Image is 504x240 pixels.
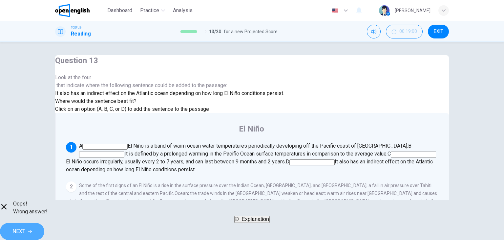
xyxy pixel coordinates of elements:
[379,5,389,16] img: Profile picture
[55,106,209,112] span: Click on an option (A, B, C, or D) to add the sentence to the passage
[173,7,193,14] span: Analysis
[388,151,391,157] span: C
[66,158,286,165] span: El Niño occurs irregularly, usually every 2 to 7 years, and can last between 9 months and 2 years.
[55,90,284,96] span: It also has an indirect effect on the Atlantic ocean depending on how long El Niño conditions per...
[286,158,289,165] span: D
[55,55,284,66] h4: Question 13
[399,29,417,34] span: 00:19:00
[124,151,388,157] span: It is defined by a prolonged warming in the Pacific Ocean surface temperatures in comparison to t...
[234,216,270,223] button: Explanation
[66,183,437,220] span: Some of the first signs of an El Niño is a rise in the surface pressure over the Indian Ocean, [G...
[367,25,381,38] div: Mute
[55,4,90,17] img: OpenEnglish logo
[105,5,135,16] button: Dashboard
[66,181,76,192] div: 2
[408,143,411,149] span: B
[66,142,76,153] div: 1
[386,25,423,38] div: Hide
[137,5,168,16] button: Practice
[224,28,278,36] span: for a new Projected Score
[241,216,269,222] span: Explanation
[12,227,25,236] span: NEXT
[79,143,82,149] span: A
[434,29,443,34] span: EXIT
[55,74,284,89] span: Look at the four that indicate where the following sentence could be added to the passage:
[71,30,91,38] h1: Reading
[428,25,449,38] button: EXIT
[71,25,81,30] span: TOEFL®
[386,25,423,38] button: 00:19:00
[395,7,430,14] div: [PERSON_NAME]
[331,8,339,13] img: en
[13,200,48,208] span: Oops!
[107,7,132,14] span: Dashboard
[55,98,138,104] span: Where would the sentence best fit?
[128,143,408,149] span: El Niño is a band of warm ocean water temperatures periodically developing off the Pacific coast ...
[209,28,221,36] span: 13 / 20
[13,208,48,216] span: Wrong answer!
[55,4,105,17] a: OpenEnglish logo
[140,7,159,14] span: Practice
[239,124,264,134] h4: El Niño
[170,5,195,16] button: Analysis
